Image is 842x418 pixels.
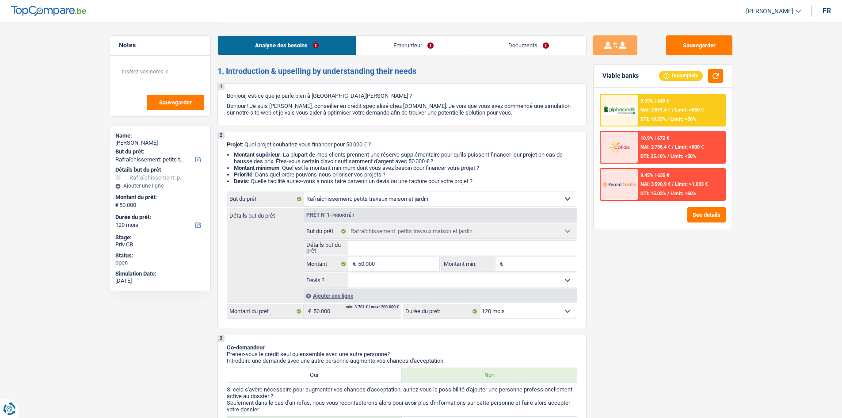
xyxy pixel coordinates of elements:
span: Limit: >800 € [675,144,704,150]
div: open [115,259,205,266]
button: Sauvegarder [666,35,732,55]
span: Limit: >1.033 € [675,181,708,187]
div: Ajouter une ligne [115,183,205,189]
span: Limit: <60% [671,191,696,196]
label: But du prêt [227,192,304,206]
div: Détails but du prêt [115,166,205,173]
li: : Quel est le montant minimum dont vous avez besoin pour financer votre projet ? [234,165,577,171]
span: / [672,144,674,150]
img: TopCompare Logo [11,6,86,16]
label: Montant du prêt: [115,194,203,201]
span: / [667,116,669,122]
label: Détails but du prêt [304,241,349,255]
h5: Notes [119,42,202,49]
span: € [348,257,358,271]
div: Prêt n°1 [304,212,357,218]
div: 9.99% | 649 € [640,98,669,104]
label: Durée du prêt: [403,304,480,318]
div: [PERSON_NAME] [115,139,205,146]
div: Ajouter une ligne [304,289,577,302]
span: € [115,202,118,209]
a: [PERSON_NAME] [739,4,801,19]
span: DTI: 15.03% [640,191,666,196]
button: See details [687,207,726,222]
p: Bonjour ! Je suis [PERSON_NAME], conseiller en crédit spécialisé chez [DOMAIN_NAME]. Je vois que ... [227,103,577,116]
span: / [667,191,669,196]
div: Priv CB [115,241,205,248]
strong: Priorité [234,171,252,178]
div: Incomplete [659,71,703,81]
label: Durée du prêt: [115,214,203,221]
span: € [495,257,505,271]
img: Cofidis [603,139,636,155]
span: / [667,153,669,159]
span: DTI: 18.53% [640,116,666,122]
li: : La plupart de mes clients prennent une réserve supplémentaire pour qu'ils puissent financer leu... [234,151,577,165]
strong: Montant minimum [234,165,279,171]
button: Sauvegarder [147,95,204,110]
span: - Priorité 1 [330,213,355,218]
span: Co-demandeur [227,344,265,351]
div: 2 [218,132,225,139]
span: / [672,107,674,113]
span: NAI: 2 738,4 € [640,144,671,150]
div: 3 [218,335,225,342]
li: : Quelle facilité auriez-vous à nous faire parvenir un devis ou une facture pour votre projet ? [234,178,577,184]
label: Non [402,368,577,382]
div: Name: [115,132,205,139]
span: Limit: <50% [671,153,696,159]
img: Record Credits [603,176,636,192]
div: min: 3.701 € / max: 200.000 € [346,305,399,309]
p: Si cela s'avère nécessaire pour augmenter vos chances d'acceptation, auriez-vous la possibilité d... [227,386,577,399]
label: But du prêt [304,224,349,238]
label: Montant du prêt [227,304,304,318]
span: € [304,304,313,318]
span: / [672,181,674,187]
span: DTI: 25.18% [640,153,666,159]
label: Détails but du prêt [227,208,304,219]
p: Seulement dans le cas d'un refus, nous vous recontacterons alors pour avoir plus d'informations s... [227,399,577,413]
label: But du prêt: [115,148,203,155]
p: Prenez-vous le crédit seul ou ensemble avec une autre personne? [227,351,577,357]
div: 1 [218,84,225,90]
p: : Quel projet souhaitez-vous financer pour 50 000 € ? [227,141,577,148]
div: Viable banks [602,72,639,80]
div: Status: [115,252,205,259]
p: Bonjour, est-ce que je parle bien à [GEOGRAPHIC_DATA][PERSON_NAME] ? [227,92,577,99]
div: [DATE] [115,277,205,284]
span: Sauvegarder [159,100,192,105]
a: Emprunteur [356,36,471,55]
div: 10.9% | 672 € [640,135,669,141]
div: Simulation Date: [115,270,205,277]
label: Montant min. [442,257,495,271]
span: NAI: 3 590,9 € [640,181,671,187]
a: Analyse des besoins [218,36,356,55]
div: 9.45% | 635 € [640,173,669,178]
div: fr [823,7,831,15]
p: Introduire une demande avec une autre personne augmente vos chances d'acceptation. [227,357,577,364]
li: : Dans quel ordre pouvons-nous prioriser vos projets ? [234,171,577,178]
img: AlphaCredit [603,105,636,115]
label: Devis ? [304,273,349,288]
span: Limit: <50% [671,116,696,122]
strong: Montant supérieur [234,151,280,158]
h2: 1. Introduction & upselling by understanding their needs [217,66,587,76]
span: Limit: >850 € [675,107,704,113]
label: Oui [227,368,402,382]
label: Montant [304,257,349,271]
a: Documents [471,36,586,55]
div: Stage: [115,234,205,241]
span: [PERSON_NAME] [746,8,793,15]
span: Devis [234,178,248,184]
span: Projet [227,141,242,148]
span: NAI: 2 851,4 € [640,107,671,113]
